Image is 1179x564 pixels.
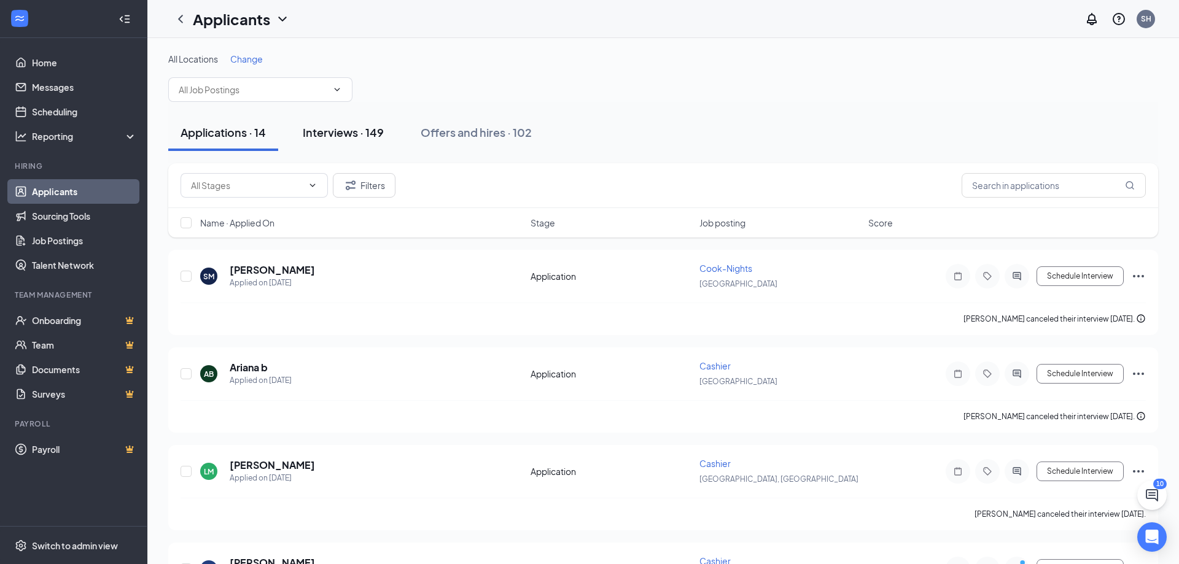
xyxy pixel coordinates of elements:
span: Cook-Nights [699,263,752,274]
svg: Filter [343,178,358,193]
svg: Collapse [119,13,131,25]
svg: Note [951,466,965,476]
svg: ChevronLeft [173,12,188,26]
svg: Notifications [1084,12,1099,26]
svg: ChevronDown [308,180,317,190]
h5: Ariana b [230,361,268,374]
h5: [PERSON_NAME] [230,263,315,277]
div: 10 [1153,479,1167,489]
span: Score [868,217,893,229]
div: Application [531,465,692,477]
button: ChatActive [1137,481,1167,510]
a: Job Postings [32,228,137,253]
button: Schedule Interview [1037,462,1124,481]
a: Scheduling [32,99,137,124]
svg: ChatActive [1145,488,1159,503]
svg: Info [1136,314,1146,323]
span: All Locations [168,53,218,64]
svg: Tag [980,466,995,476]
button: Filter Filters [333,173,395,198]
a: Home [32,50,137,75]
div: [PERSON_NAME] canceled their interview [DATE]. [963,411,1146,423]
input: All Job Postings [179,83,327,96]
svg: Info [1136,411,1146,421]
input: Search in applications [962,173,1146,198]
span: Stage [531,217,555,229]
div: Application [531,368,692,380]
div: [PERSON_NAME] canceled their interview [DATE]. [975,508,1146,520]
span: [GEOGRAPHIC_DATA], [GEOGRAPHIC_DATA] [699,474,858,484]
div: [PERSON_NAME] canceled their interview [DATE]. [963,313,1146,325]
svg: Note [951,271,965,281]
div: SM [203,271,214,282]
a: Sourcing Tools [32,204,137,228]
span: [GEOGRAPHIC_DATA] [699,279,777,288]
div: Applied on [DATE] [230,472,315,484]
svg: Analysis [15,130,27,142]
span: Cashier [699,360,731,371]
a: SurveysCrown [32,382,137,406]
svg: ActiveChat [1010,271,1024,281]
div: LM [204,466,214,477]
a: TeamCrown [32,333,137,357]
div: Team Management [15,290,134,300]
div: AB [204,369,214,379]
a: Applicants [32,179,137,204]
svg: ChevronDown [332,85,342,95]
a: Messages [32,75,137,99]
div: Payroll [15,419,134,429]
a: OnboardingCrown [32,308,137,333]
svg: Settings [15,539,27,552]
div: Offers and hires · 102 [421,125,532,140]
h1: Applicants [193,9,270,29]
div: Application [531,270,692,282]
span: [GEOGRAPHIC_DATA] [699,377,777,386]
div: SH [1141,14,1151,24]
svg: Ellipses [1131,269,1146,284]
svg: Ellipses [1131,464,1146,479]
a: Talent Network [32,253,137,277]
svg: QuestionInfo [1111,12,1126,26]
span: Name · Applied On [200,217,274,229]
div: Applications · 14 [181,125,266,140]
svg: ActiveChat [1010,369,1024,379]
svg: MagnifyingGlass [1125,180,1135,190]
div: Applied on [DATE] [230,374,292,387]
svg: Tag [980,369,995,379]
div: Switch to admin view [32,539,118,552]
svg: Note [951,369,965,379]
svg: Tag [980,271,995,281]
h5: [PERSON_NAME] [230,458,315,472]
div: Open Intercom Messenger [1137,522,1167,552]
button: Schedule Interview [1037,266,1124,286]
svg: WorkstreamLogo [14,12,26,25]
a: DocumentsCrown [32,357,137,382]
input: All Stages [191,179,303,192]
div: Interviews · 149 [303,125,384,140]
svg: Ellipses [1131,366,1146,381]
div: Reporting [32,130,138,142]
button: Schedule Interview [1037,364,1124,384]
svg: ChevronDown [275,12,290,26]
span: Change [230,53,263,64]
span: Cashier [699,458,731,469]
svg: ActiveChat [1010,466,1024,476]
div: Hiring [15,161,134,171]
a: PayrollCrown [32,437,137,462]
div: Applied on [DATE] [230,277,315,289]
span: Job posting [699,217,745,229]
